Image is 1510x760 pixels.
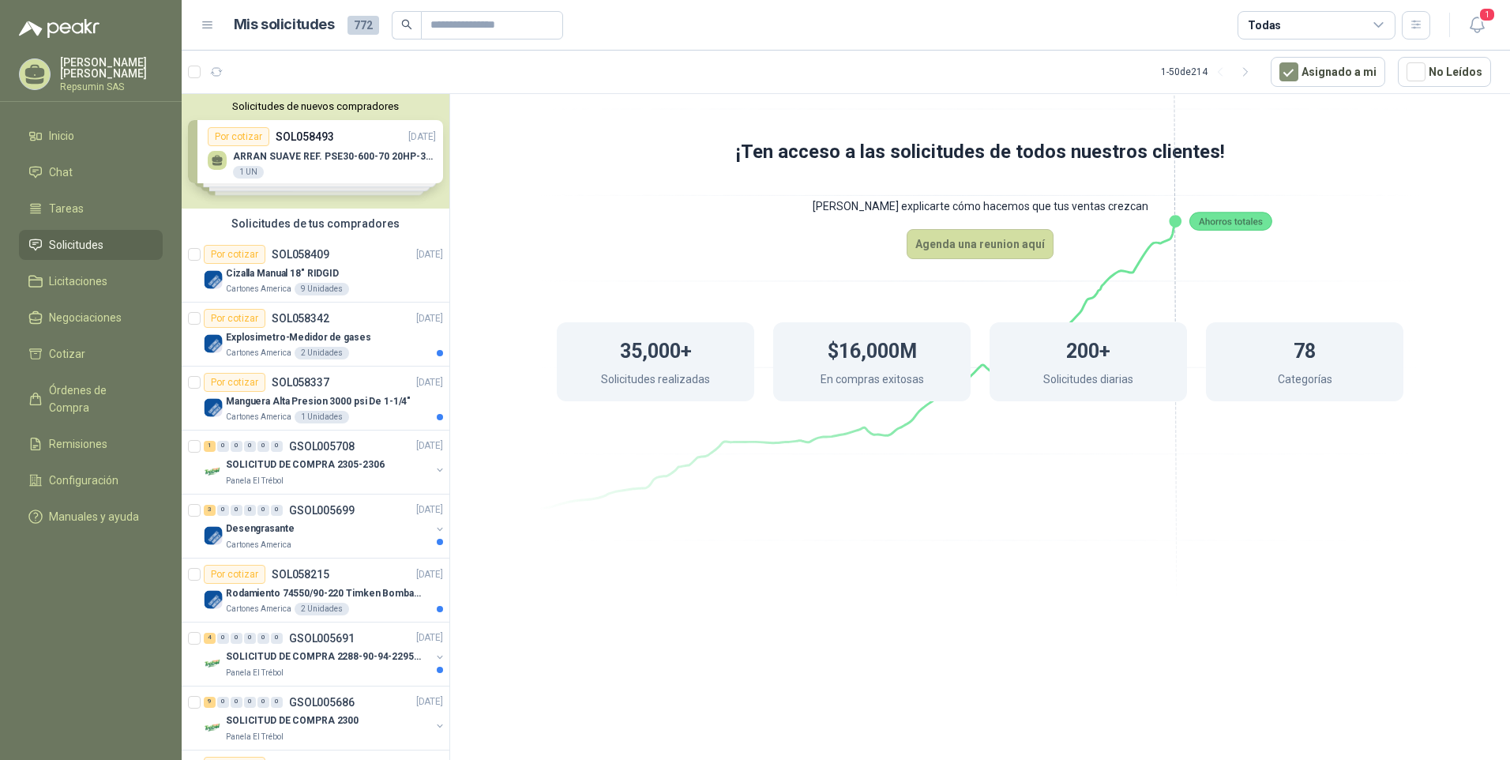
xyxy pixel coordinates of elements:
[49,236,103,254] span: Solicitudes
[1463,11,1491,40] button: 1
[347,16,379,35] span: 772
[416,503,443,518] p: [DATE]
[182,303,449,367] a: Por cotizarSOL058342[DATE] Company LogoExplosimetro-Medidor de gasesCartones America2 Unidades
[272,249,329,260] p: SOL058409
[1294,332,1316,367] h1: 78
[226,714,359,729] p: SOLICITUD DE COMPRA 2300
[244,441,256,452] div: 0
[1478,7,1496,22] span: 1
[828,332,917,367] h1: $16,000M
[217,441,229,452] div: 0
[244,697,256,708] div: 0
[257,633,269,644] div: 0
[19,375,163,423] a: Órdenes de Compra
[49,200,84,217] span: Tareas
[19,303,163,333] a: Negociaciones
[49,472,118,489] span: Configuración
[226,411,291,423] p: Cartones America
[226,347,291,359] p: Cartones America
[295,347,349,359] div: 2 Unidades
[60,57,163,79] p: [PERSON_NAME] [PERSON_NAME]
[1248,17,1281,34] div: Todas
[19,19,100,38] img: Logo peakr
[289,505,355,516] p: GSOL005699
[1161,59,1258,85] div: 1 - 50 de 214
[1271,57,1385,87] button: Asignado a mi
[907,229,1054,259] button: Agenda una reunion aquí
[19,157,163,187] a: Chat
[49,164,73,181] span: Chat
[272,313,329,324] p: SOL058342
[49,127,74,145] span: Inicio
[272,377,329,388] p: SOL058337
[49,382,148,416] span: Órdenes de Compra
[182,209,449,239] div: Solicitudes de tus compradores
[416,567,443,582] p: [DATE]
[204,718,223,737] img: Company Logo
[1066,332,1110,367] h1: 200+
[295,283,349,295] div: 9 Unidades
[204,398,223,417] img: Company Logo
[49,508,139,525] span: Manuales y ayuda
[226,266,339,281] p: Cizalla Manual 18" RIDGID
[401,19,412,30] span: search
[19,502,163,532] a: Manuales y ayuda
[416,439,443,454] p: [DATE]
[217,505,229,516] div: 0
[257,505,269,516] div: 0
[257,441,269,452] div: 0
[416,247,443,262] p: [DATE]
[226,283,291,295] p: Cartones America
[295,411,349,423] div: 1 Unidades
[226,475,284,487] p: Panela El Trébol
[226,586,423,601] p: Rodamiento 74550/90-220 Timken BombaVG40
[204,441,216,452] div: 1
[244,633,256,644] div: 0
[204,462,223,481] img: Company Logo
[188,100,443,112] button: Solicitudes de nuevos compradores
[226,650,423,665] p: SOLICITUD DE COMPRA 2288-90-94-2295-96-2301-02-04
[49,309,122,326] span: Negociaciones
[494,183,1467,229] p: [PERSON_NAME] explicarte cómo hacemos que tus ventas crezcan
[204,526,223,545] img: Company Logo
[204,245,265,264] div: Por cotizar
[1278,371,1332,392] p: Categorías
[19,465,163,495] a: Configuración
[182,367,449,431] a: Por cotizarSOL058337[DATE] Company LogoManguera Alta Presion 3000 psi De 1-1/4"Cartones America1 ...
[416,311,443,326] p: [DATE]
[1398,57,1491,87] button: No Leídos
[204,505,216,516] div: 3
[226,539,291,551] p: Cartones America
[204,270,223,289] img: Company Logo
[204,693,446,743] a: 9 0 0 0 0 0 GSOL005686[DATE] Company LogoSOLICITUD DE COMPRA 2300Panela El Trébol
[60,82,163,92] p: Repsumin SAS
[204,334,223,353] img: Company Logo
[19,339,163,369] a: Cotizar
[289,633,355,644] p: GSOL005691
[271,697,283,708] div: 0
[49,273,107,290] span: Licitaciones
[217,697,229,708] div: 0
[601,371,710,392] p: Solicitudes realizadas
[19,121,163,151] a: Inicio
[244,505,256,516] div: 0
[182,239,449,303] a: Por cotizarSOL058409[DATE] Company LogoCizalla Manual 18" RIDGIDCartones America9 Unidades
[416,375,443,390] p: [DATE]
[231,441,242,452] div: 0
[204,629,446,679] a: 4 0 0 0 0 0 GSOL005691[DATE] Company LogoSOLICITUD DE COMPRA 2288-90-94-2295-96-2301-02-04Panela ...
[272,569,329,580] p: SOL058215
[1043,371,1133,392] p: Solicitudes diarias
[226,394,411,409] p: Manguera Alta Presion 3000 psi De 1-1/4"
[204,437,446,487] a: 1 0 0 0 0 0 GSOL005708[DATE] Company LogoSOLICITUD DE COMPRA 2305-2306Panela El Trébol
[234,13,335,36] h1: Mis solicitudes
[182,559,449,623] a: Por cotizarSOL058215[DATE] Company LogoRodamiento 74550/90-220 Timken BombaVG40Cartones America2 ...
[204,633,216,644] div: 4
[204,565,265,584] div: Por cotizar
[217,633,229,644] div: 0
[204,697,216,708] div: 9
[182,94,449,209] div: Solicitudes de nuevos compradoresPor cotizarSOL058493[DATE] ARRAN SUAVE REF. PSE30-600-70 20HP-30...
[49,435,107,453] span: Remisiones
[289,697,355,708] p: GSOL005686
[204,309,265,328] div: Por cotizar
